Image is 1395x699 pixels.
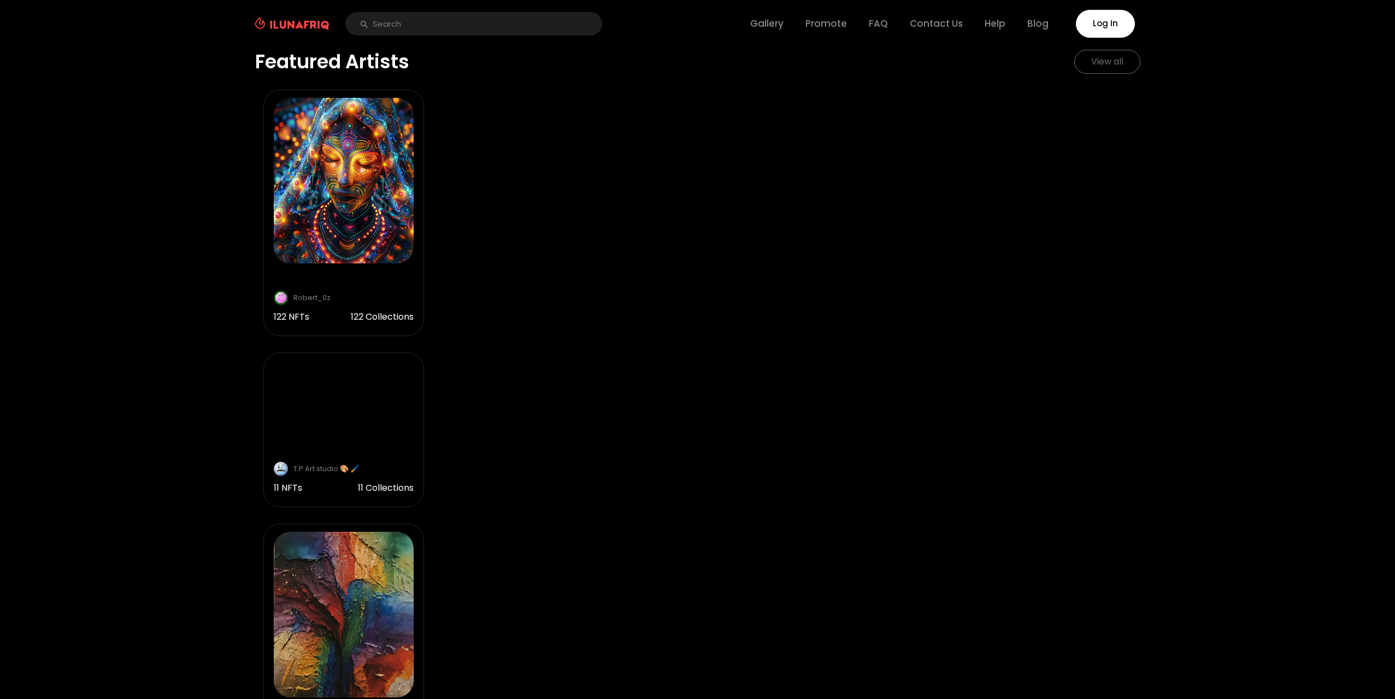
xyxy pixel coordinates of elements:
a: FAQ [869,17,888,30]
a: Gallery [750,17,784,30]
a: T.P Art studio 🎨 🖌️ T.P Art studio 🎨 🖌️ [274,445,414,481]
div: 11 NFTs [274,481,302,495]
a: Log In [1076,10,1135,38]
a: Robert_0z Robert_0z [274,274,414,310]
a: Contact Us [910,17,963,30]
img: logo ilunafriq [255,17,329,30]
div: 122 NFTs [274,310,309,324]
img: T.P Art studio 🎨 🖌️ [274,462,288,476]
div: T.P Art studio 🎨 🖌️ [293,463,359,474]
img: Robert_0z [274,291,288,305]
h2: Featured Artists [255,48,409,77]
a: Blog [1027,17,1049,30]
input: Search [345,12,602,36]
div: Robert_0z [293,292,331,303]
div: 11 Collections [358,481,414,495]
a: View all [1074,50,1140,74]
a: Help [985,17,1005,30]
a: Promote [805,17,847,30]
div: 122 Collections [351,310,414,324]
